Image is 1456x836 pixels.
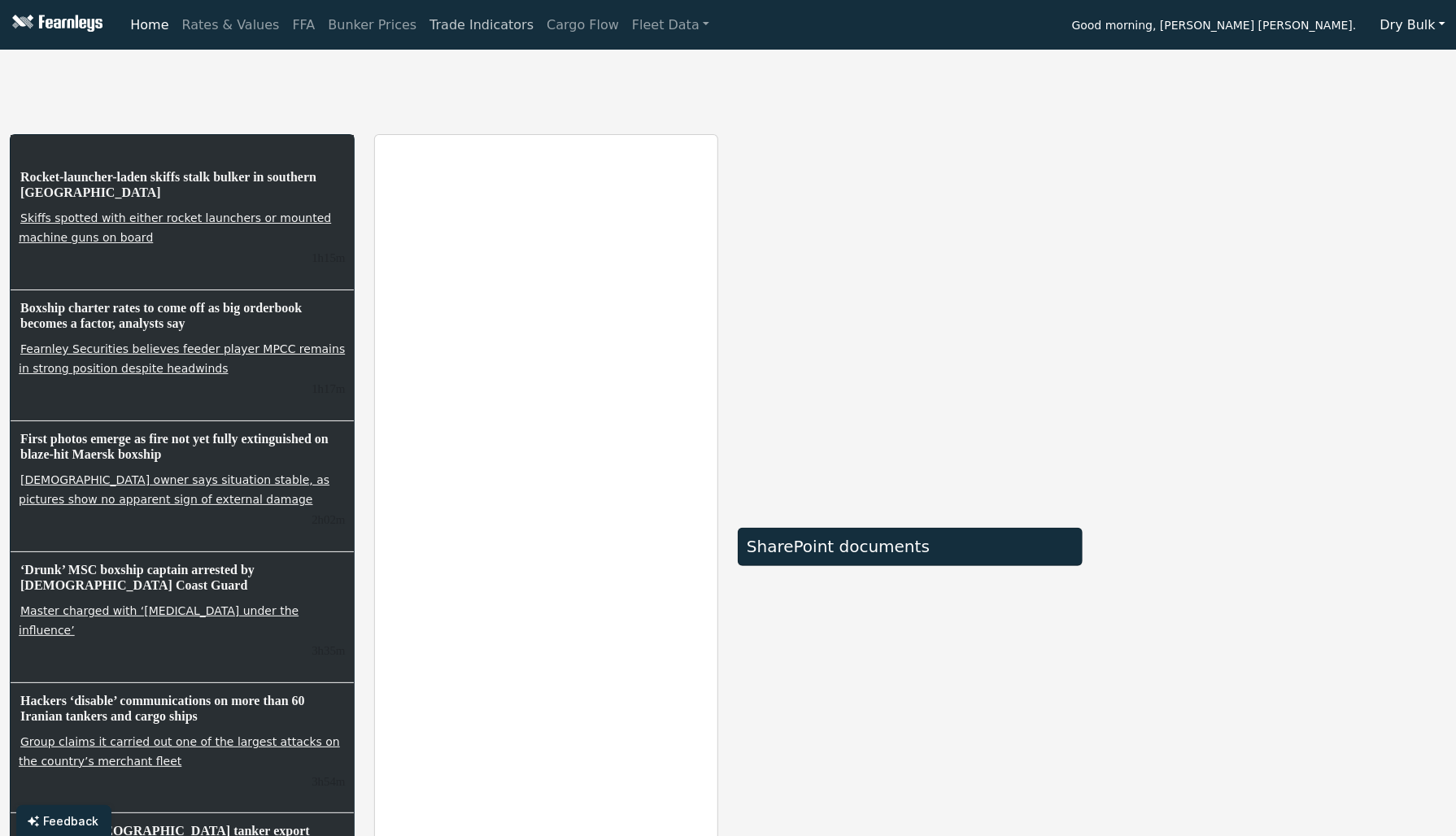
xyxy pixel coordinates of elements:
h6: ‘Drunk’ MSC boxship captain arrested by [DEMOGRAPHIC_DATA] Coast Guard [19,560,346,594]
small: 25/08/2025, 09:55:07 [312,251,345,264]
small: 25/08/2025, 09:07:31 [312,513,345,526]
a: Group claims it carried out one of the largest attacks on the country’s merchant fleet [19,734,340,769]
a: Master charged with ‘[MEDICAL_DATA] under the influence’ [19,603,299,638]
a: Fleet Data [626,9,716,41]
iframe: mini symbol-overview TradingView widget [1102,134,1447,313]
a: Bunker Prices [321,9,423,41]
h6: Hackers ‘disable’ communications on more than 60 Iranian tankers and cargo ships [19,691,346,725]
iframe: market overview TradingView widget [738,134,1083,510]
small: 25/08/2025, 08:34:36 [312,644,345,657]
img: Fearnleys Logo [8,15,102,35]
iframe: tickers TradingView widget [10,56,1446,115]
small: 25/08/2025, 09:53:07 [312,382,345,395]
div: SharePoint documents [747,537,1074,556]
a: [DEMOGRAPHIC_DATA] owner says situation stable, as pictures show no apparent sign of external damage [19,472,329,507]
h6: First photos emerge as fire not yet fully extinguished on blaze-hit Maersk boxship [19,429,346,464]
a: Trade Indicators [423,9,540,41]
h6: Rocket-launcher-laden skiffs stalk bulker in southern [GEOGRAPHIC_DATA] [19,168,346,202]
a: Cargo Flow [540,9,626,41]
small: 25/08/2025, 08:16:06 [312,775,345,788]
a: Home [124,9,175,41]
a: Rates & Values [176,9,286,41]
button: Dry Bulk [1370,10,1456,41]
a: FFA [286,9,322,41]
a: Fearnley Securities believes feeder player MPCC remains in strong position despite headwinds [19,341,345,377]
a: Skiffs spotted with either rocket launchers or mounted machine guns on board [19,210,331,246]
h6: Boxship charter rates to come off as big orderbook becomes a factor, analysts say [19,298,346,333]
iframe: mini symbol-overview TradingView widget [1102,525,1447,703]
span: Good morning, [PERSON_NAME] [PERSON_NAME]. [1072,13,1357,41]
iframe: mini symbol-overview TradingView widget [1102,329,1447,508]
